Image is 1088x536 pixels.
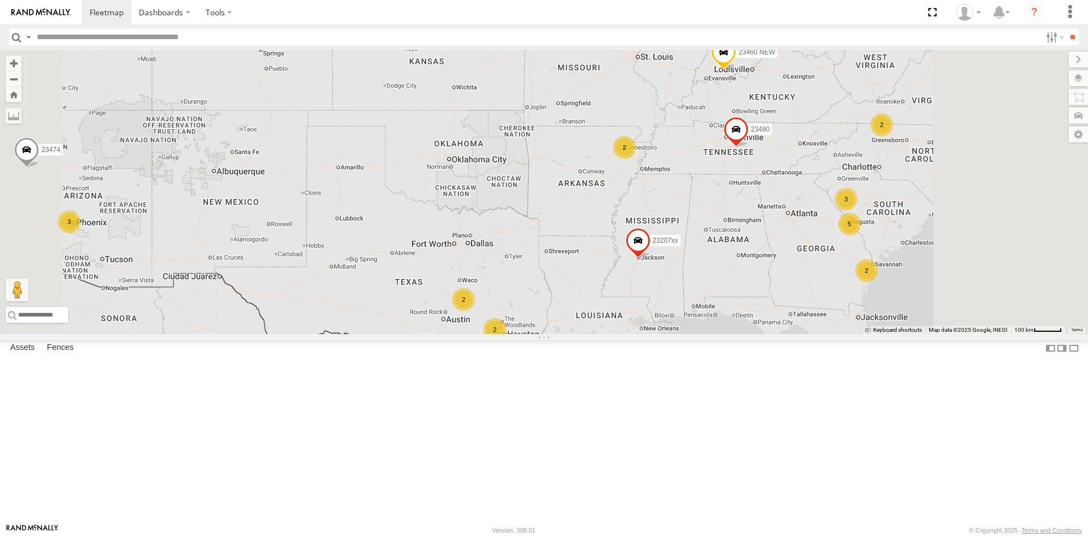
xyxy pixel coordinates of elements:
button: Zoom out [6,71,22,87]
span: 100 km [1014,327,1034,333]
div: © Copyright 2025 - [969,527,1082,534]
label: Dock Summary Table to the Right [1056,340,1068,356]
i: ? [1025,3,1043,22]
div: 3 [58,210,80,233]
button: Keyboard shortcuts [873,326,922,334]
div: 2 [870,113,893,136]
span: Map data ©2025 Google, INEGI [929,327,1008,333]
a: Visit our Website [6,525,58,536]
img: rand-logo.svg [11,9,70,16]
label: Dock Summary Table to the Left [1045,340,1056,356]
button: Zoom Home [6,87,22,102]
a: Terms (opens in new tab) [1071,328,1083,332]
button: Drag Pegman onto the map to open Street View [6,278,28,301]
label: Assets [5,340,40,356]
label: Search Filter Options [1042,29,1066,45]
div: Sardor Khadjimedov [952,4,985,21]
label: Fences [41,340,79,356]
div: Version: 308.01 [492,527,535,534]
div: 5 [838,213,861,235]
div: 3 [835,188,857,210]
span: 23207xx [653,236,678,244]
span: 23480 [751,125,770,133]
div: 2 [855,259,878,282]
div: 2 [483,318,506,341]
label: Map Settings [1069,126,1088,142]
span: 23460 NEW [738,48,775,56]
button: Map Scale: 100 km per 46 pixels [1011,326,1065,334]
label: Measure [6,108,22,124]
div: 2 [452,288,475,311]
div: 2 [613,136,636,159]
span: 23474 [41,145,60,153]
label: Search Query [24,29,33,45]
label: Hide Summary Table [1068,340,1079,356]
a: Terms and Conditions [1022,527,1082,534]
button: Zoom in [6,56,22,71]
